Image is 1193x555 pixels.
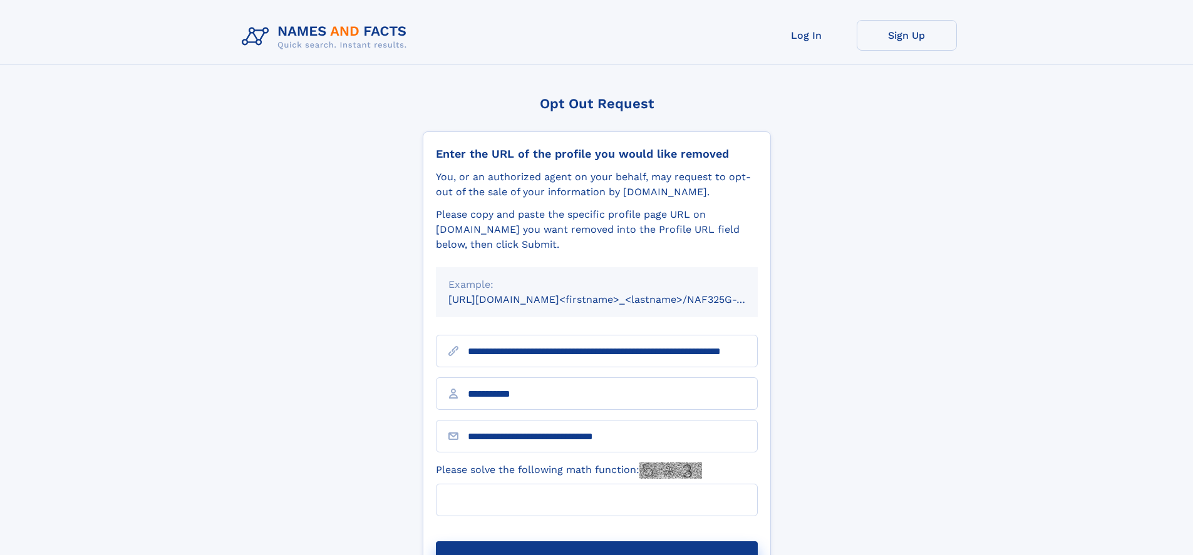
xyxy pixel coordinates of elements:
div: Opt Out Request [423,96,771,111]
div: Example: [448,277,745,292]
a: Log In [757,20,857,51]
img: Logo Names and Facts [237,20,417,54]
label: Please solve the following math function: [436,462,702,479]
small: [URL][DOMAIN_NAME]<firstname>_<lastname>/NAF325G-xxxxxxxx [448,293,782,305]
div: You, or an authorized agent on your behalf, may request to opt-out of the sale of your informatio... [436,170,758,200]
div: Please copy and paste the specific profile page URL on [DOMAIN_NAME] you want removed into the Pr... [436,207,758,252]
a: Sign Up [857,20,957,51]
div: Enter the URL of the profile you would like removed [436,147,758,161]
